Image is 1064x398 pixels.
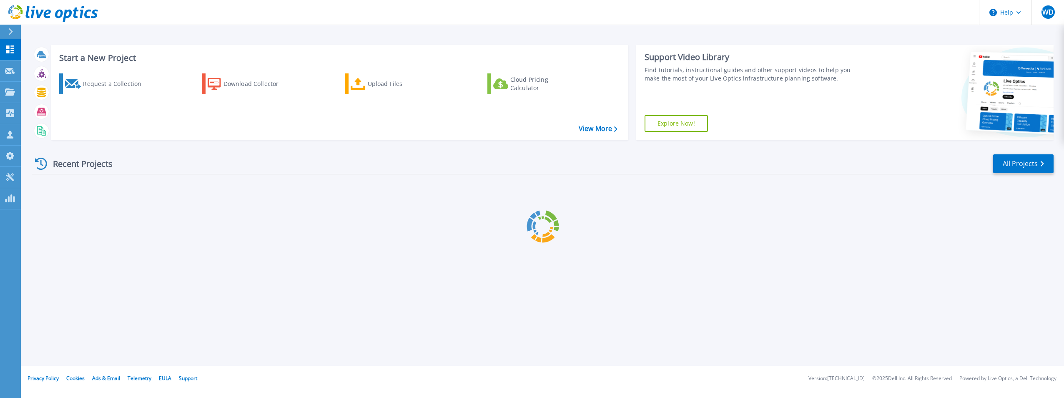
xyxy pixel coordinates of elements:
[59,53,617,63] h3: Start a New Project
[28,375,59,382] a: Privacy Policy
[179,375,197,382] a: Support
[32,154,124,174] div: Recent Projects
[128,375,151,382] a: Telemetry
[808,376,865,381] li: Version: [TECHNICAL_ID]
[645,52,860,63] div: Support Video Library
[579,125,617,133] a: View More
[872,376,952,381] li: © 2025 Dell Inc. All Rights Reserved
[59,73,152,94] a: Request a Collection
[159,375,171,382] a: EULA
[66,375,85,382] a: Cookies
[223,76,290,92] div: Download Collector
[959,376,1056,381] li: Powered by Live Optics, a Dell Technology
[510,76,577,92] div: Cloud Pricing Calculator
[993,154,1054,173] a: All Projects
[83,76,150,92] div: Request a Collection
[1042,9,1054,15] span: WD
[202,73,295,94] a: Download Collector
[645,115,708,132] a: Explore Now!
[345,73,438,94] a: Upload Files
[92,375,120,382] a: Ads & Email
[645,66,860,83] div: Find tutorials, instructional guides and other support videos to help you make the most of your L...
[368,76,434,92] div: Upload Files
[487,73,580,94] a: Cloud Pricing Calculator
